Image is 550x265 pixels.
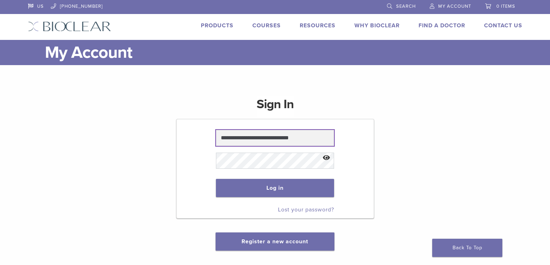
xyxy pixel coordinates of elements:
[216,232,334,251] button: Register a new account
[354,22,400,29] a: Why Bioclear
[438,4,471,9] span: My Account
[28,21,111,32] img: Bioclear
[45,40,522,65] h1: My Account
[496,4,515,9] span: 0 items
[216,179,334,197] button: Log in
[201,22,233,29] a: Products
[252,22,281,29] a: Courses
[278,206,334,213] a: Lost your password?
[396,4,416,9] span: Search
[242,238,308,245] a: Register a new account
[484,22,522,29] a: Contact Us
[319,149,334,167] button: Show password
[300,22,335,29] a: Resources
[432,239,502,257] a: Back To Top
[419,22,465,29] a: Find A Doctor
[257,96,294,118] h1: Sign In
